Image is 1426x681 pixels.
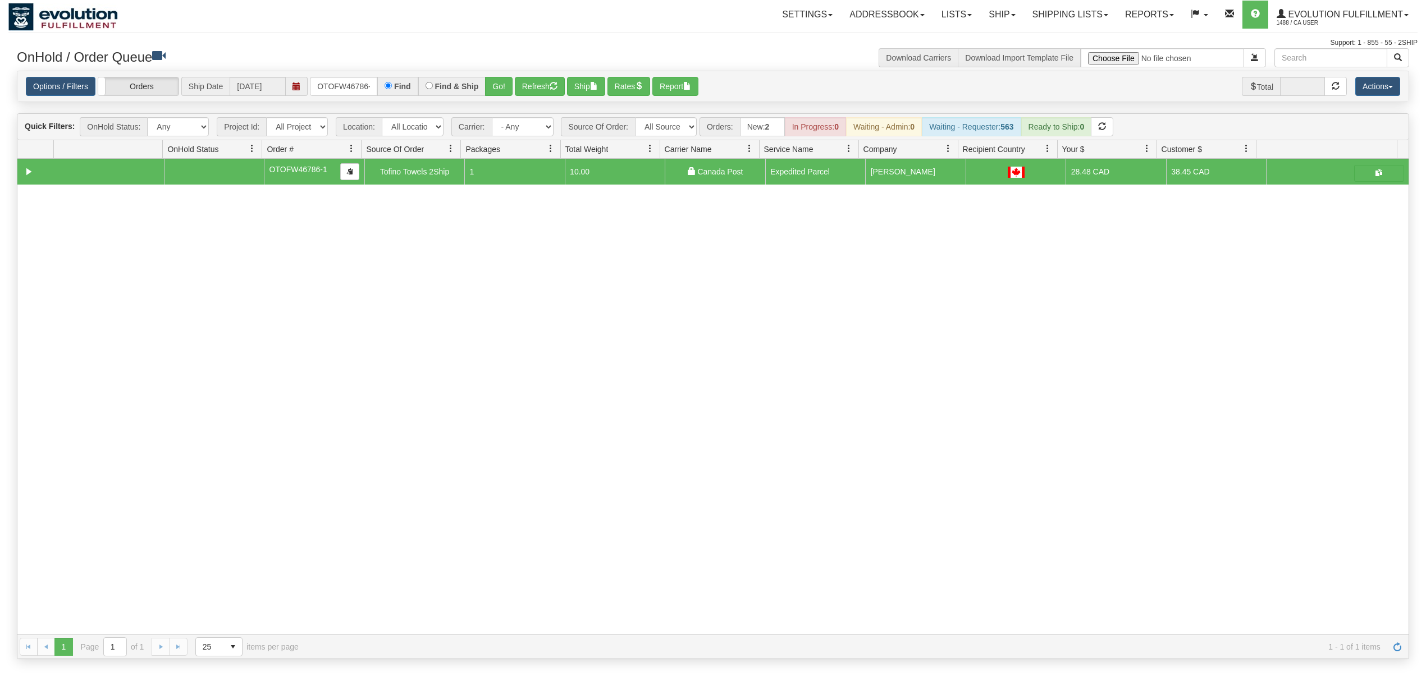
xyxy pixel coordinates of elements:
[1387,48,1409,67] button: Search
[451,117,492,136] span: Carrier:
[1062,144,1085,155] span: Your $
[740,117,785,136] div: New:
[1355,77,1400,96] button: Actions
[441,139,460,158] a: Source Of Order filter column settings
[1277,17,1361,29] span: 1488 / CA User
[570,167,589,176] span: 10.00
[310,77,377,96] input: Order #
[765,122,770,131] strong: 2
[939,139,958,158] a: Company filter column settings
[700,117,740,136] span: Orders:
[910,122,915,131] strong: 0
[81,637,144,656] span: Page of 1
[1137,139,1157,158] a: Your $ filter column settings
[17,114,1409,140] div: grid toolbar
[1162,144,1202,155] span: Customer $
[26,77,95,96] a: Options / Filters
[267,144,293,155] span: Order #
[195,637,299,656] span: items per page
[1008,167,1025,178] img: CA
[167,144,218,155] span: OnHold Status
[369,165,460,178] div: Tofino Towels 2Ship
[22,165,36,179] a: Collapse
[841,1,933,29] a: Addressbook
[740,139,759,158] a: Carrier Name filter column settings
[435,82,479,90] label: Find & Ship
[933,1,980,29] a: Lists
[561,117,635,136] span: Source Of Order:
[641,139,660,158] a: Total Weight filter column settings
[697,167,743,176] span: Canada Post
[1286,10,1403,19] span: Evolution Fulfillment
[98,77,179,96] label: Orders
[80,117,147,136] span: OnHold Status:
[1066,159,1166,185] td: 28.48 CAD
[665,144,712,155] span: Carrier Name
[965,53,1073,62] a: Download Import Template File
[846,117,922,136] div: Waiting - Admin:
[342,139,361,158] a: Order # filter column settings
[394,82,411,90] label: Find
[1024,1,1117,29] a: Shipping lists
[765,159,866,185] td: Expedited Parcel
[224,638,242,656] span: select
[865,159,966,185] td: [PERSON_NAME]
[366,144,424,155] span: Source Of Order
[785,117,846,136] div: In Progress:
[243,139,262,158] a: OnHold Status filter column settings
[1354,165,1404,182] button: Shipping Documents
[217,117,266,136] span: Project Id:
[1237,139,1256,158] a: Customer $ filter column settings
[1242,77,1281,96] span: Total
[1000,122,1013,131] strong: 563
[8,3,118,31] img: logo1488.jpg
[839,139,858,158] a: Service Name filter column settings
[1274,48,1387,67] input: Search
[17,48,705,65] h3: OnHold / Order Queue
[774,1,841,29] a: Settings
[515,77,565,96] button: Refresh
[652,77,698,96] button: Report
[340,163,359,180] button: Copy to clipboard
[980,1,1023,29] a: Ship
[863,144,897,155] span: Company
[181,77,230,96] span: Ship Date
[886,53,951,62] a: Download Carriers
[565,144,609,155] span: Total Weight
[8,38,1418,48] div: Support: 1 - 855 - 55 - 2SHIP
[567,77,605,96] button: Ship
[1021,117,1092,136] div: Ready to Ship:
[25,121,75,132] label: Quick Filters:
[764,144,813,155] span: Service Name
[485,77,513,96] button: Go!
[195,637,243,656] span: Page sizes drop down
[963,144,1025,155] span: Recipient Country
[104,638,126,656] input: Page 1
[1268,1,1417,29] a: Evolution Fulfillment 1488 / CA User
[54,638,72,656] span: Page 1
[541,139,560,158] a: Packages filter column settings
[465,144,500,155] span: Packages
[314,642,1381,651] span: 1 - 1 of 1 items
[336,117,382,136] span: Location:
[269,165,327,174] span: OTOFW46786-1
[1081,48,1244,67] input: Import
[607,77,651,96] button: Rates
[1038,139,1057,158] a: Recipient Country filter column settings
[922,117,1021,136] div: Waiting - Requester:
[1400,283,1425,398] iframe: chat widget
[470,167,474,176] span: 1
[1388,638,1406,656] a: Refresh
[1080,122,1084,131] strong: 0
[1117,1,1182,29] a: Reports
[203,641,217,652] span: 25
[1166,159,1267,185] td: 38.45 CAD
[834,122,839,131] strong: 0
